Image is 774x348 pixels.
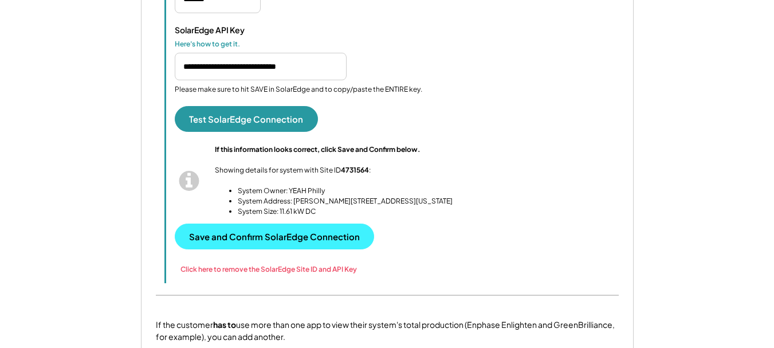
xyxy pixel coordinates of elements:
[180,265,357,275] div: Click here to remove the SolarEdge Site ID and API Key
[175,106,318,132] button: Test SolarEdge Connection
[215,145,421,154] strong: If this information looks correct, click Save and Confirm below.
[175,40,289,49] div: Here's how to get it.
[238,196,453,206] li: System Address: [PERSON_NAME][STREET_ADDRESS][US_STATE]
[341,166,369,174] strong: 4731564
[215,144,453,217] div: Showing details for system with Site ID :
[238,206,453,217] li: System Size: 11.61 kW DC
[238,186,453,196] li: System Owner: YEAH Philly
[175,25,289,35] div: SolarEdge API Key
[175,85,422,95] div: Please make sure to hit SAVE in SolarEdge and to copy/paste the ENTIRE key.
[213,319,236,330] strong: has to
[156,319,619,343] div: If the customer use more than one app to view their system's total production (Enphase Enlighten ...
[175,224,374,249] button: Save and Confirm SolarEdge Connection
